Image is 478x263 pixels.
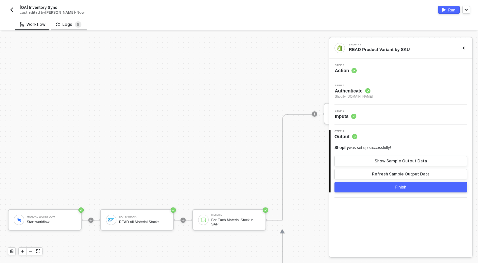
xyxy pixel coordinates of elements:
div: READ Product Variant by SKU [349,47,451,53]
div: was set up successfully! [334,145,391,151]
button: Refresh Sample Output Data [334,169,467,179]
span: Step 1 [335,64,357,67]
span: Authenticate [335,88,373,94]
div: Shopify [349,43,447,46]
span: icon-success-page [78,207,84,213]
button: activateRun [438,6,460,14]
sup: 8 [75,21,81,28]
span: icon-minus [28,249,32,253]
div: Start workflow [27,220,76,224]
span: Step 3 [335,110,356,112]
div: READ All Material Stocks [119,220,168,224]
span: icon-play [21,249,25,253]
span: Shopify [DOMAIN_NAME] [335,94,373,99]
img: icon [108,217,114,223]
div: Logs [56,21,81,28]
span: [PERSON_NAME] [45,10,75,15]
div: Refresh Sample Output Data [372,172,430,177]
img: integration-icon [337,45,343,51]
span: Inputs [335,113,356,120]
img: activate [442,8,446,12]
img: icon [200,217,206,223]
div: Last edited by - Now [20,10,224,15]
span: Action [335,67,357,74]
span: Shopify [334,145,349,150]
div: For Each Material Stock in SAP [211,218,260,226]
img: back [9,7,14,12]
div: Manual Workflow [27,216,76,218]
span: icon-success-page [171,207,176,213]
div: Workflow [20,22,45,27]
span: icon-collapse-right [461,46,465,50]
div: Step 4Output Shopifywas set up successfully!Show Sample Output DataRefresh Sample Output DataFinish [329,130,472,192]
span: Step 4 [334,130,357,133]
span: [QA] Inventory Sync [20,5,57,10]
span: Output [334,133,357,140]
button: back [8,6,16,14]
div: Step 2Authenticate Shopify [DOMAIN_NAME] [329,84,472,99]
span: icon-play [181,218,185,222]
span: icon-expand [36,249,40,253]
div: Step 1Action [329,64,472,74]
div: Show Sample Output Data [375,158,427,164]
button: Finish [334,182,467,192]
span: icon-play [313,112,316,116]
div: Iterate [211,214,260,216]
span: icon-play [89,218,93,222]
div: Finish [395,185,406,190]
span: icon-success-page [263,207,268,213]
span: Step 2 [335,84,373,87]
div: Step 3Inputs [329,110,472,120]
button: Show Sample Output Data [334,156,467,166]
div: SAP S/4HANA [119,216,168,218]
img: icon [16,217,22,222]
div: Run [448,7,455,13]
span: 8 [77,22,79,27]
